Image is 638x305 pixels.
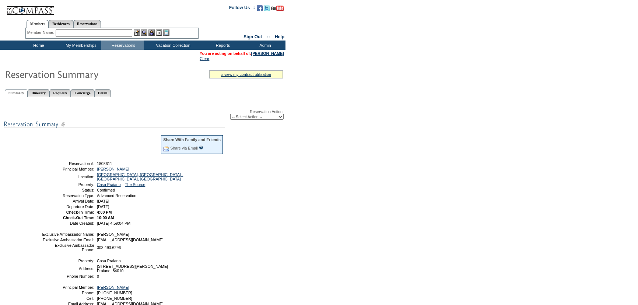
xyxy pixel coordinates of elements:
[141,29,147,36] img: View
[148,29,155,36] img: Impersonate
[97,210,112,214] span: 4:00 PM
[42,199,94,203] td: Arrival Date:
[28,89,49,97] a: Itinerary
[97,167,129,171] a: [PERSON_NAME]
[42,291,94,295] td: Phone:
[27,29,56,36] div: Member Name:
[264,7,270,12] a: Follow us on Twitter
[200,51,284,56] span: You are acting on behalf of:
[71,89,94,97] a: Concierge
[42,188,94,192] td: Status:
[17,41,59,50] td: Home
[170,146,198,150] a: Share via Email
[27,20,49,28] a: Members
[97,264,168,273] span: [STREET_ADDRESS][PERSON_NAME] Praiano, 84010
[156,29,162,36] img: Reservations
[42,259,94,263] td: Property:
[49,89,71,97] a: Requests
[97,238,164,242] span: [EMAIL_ADDRESS][DOMAIN_NAME]
[221,72,271,77] a: » view my contract utilization
[94,89,111,97] a: Detail
[97,193,136,198] span: Advanced Reservation
[42,167,94,171] td: Principal Member:
[42,274,94,278] td: Phone Number:
[42,204,94,209] td: Departure Date:
[42,161,94,166] td: Reservation #:
[97,161,112,166] span: 1808611
[275,34,284,39] a: Help
[97,232,129,236] span: [PERSON_NAME]
[97,296,132,301] span: [PHONE_NUMBER]
[229,4,255,13] td: Follow Us ::
[125,182,145,187] a: The Source
[42,221,94,225] td: Date Created:
[42,238,94,242] td: Exclusive Ambassador Email:
[97,199,109,203] span: [DATE]
[251,51,284,56] a: [PERSON_NAME]
[97,274,99,278] span: 0
[59,41,101,50] td: My Memberships
[163,29,169,36] img: b_calculator.gif
[42,172,94,181] td: Location:
[4,109,284,120] div: Reservation Action:
[97,221,130,225] span: [DATE] 4:59:04 PM
[97,245,121,250] span: 303.493.6296
[163,137,221,142] div: Share With Family and Friends
[264,5,270,11] img: Follow us on Twitter
[5,89,28,97] a: Summary
[66,210,94,214] strong: Check-In Time:
[5,67,152,81] img: Reservaton Summary
[243,41,285,50] td: Admin
[200,56,209,61] a: Clear
[97,291,132,295] span: [PHONE_NUMBER]
[257,7,263,12] a: Become our fan on Facebook
[199,146,203,150] input: What is this?
[49,20,73,28] a: Residences
[97,285,129,290] a: [PERSON_NAME]
[42,285,94,290] td: Principal Member:
[271,6,284,11] img: Subscribe to our YouTube Channel
[144,41,201,50] td: Vacation Collection
[271,7,284,12] a: Subscribe to our YouTube Channel
[97,182,121,187] a: Casa Praiano
[42,264,94,273] td: Address:
[97,172,183,181] a: [GEOGRAPHIC_DATA], [GEOGRAPHIC_DATA] - [GEOGRAPHIC_DATA], [GEOGRAPHIC_DATA]
[257,5,263,11] img: Become our fan on Facebook
[42,182,94,187] td: Property:
[97,204,109,209] span: [DATE]
[201,41,243,50] td: Reports
[4,120,225,129] img: subTtlResSummary.gif
[42,296,94,301] td: Cell:
[243,34,262,39] a: Sign Out
[134,29,140,36] img: b_edit.gif
[42,193,94,198] td: Reservation Type:
[63,215,94,220] strong: Check-Out Time:
[101,41,144,50] td: Reservations
[42,243,94,252] td: Exclusive Ambassador Phone:
[97,259,121,263] span: Casa Praiano
[97,188,115,192] span: Confirmed
[73,20,101,28] a: Reservations
[42,232,94,236] td: Exclusive Ambassador Name:
[97,215,114,220] span: 10:00 AM
[267,34,270,39] span: ::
